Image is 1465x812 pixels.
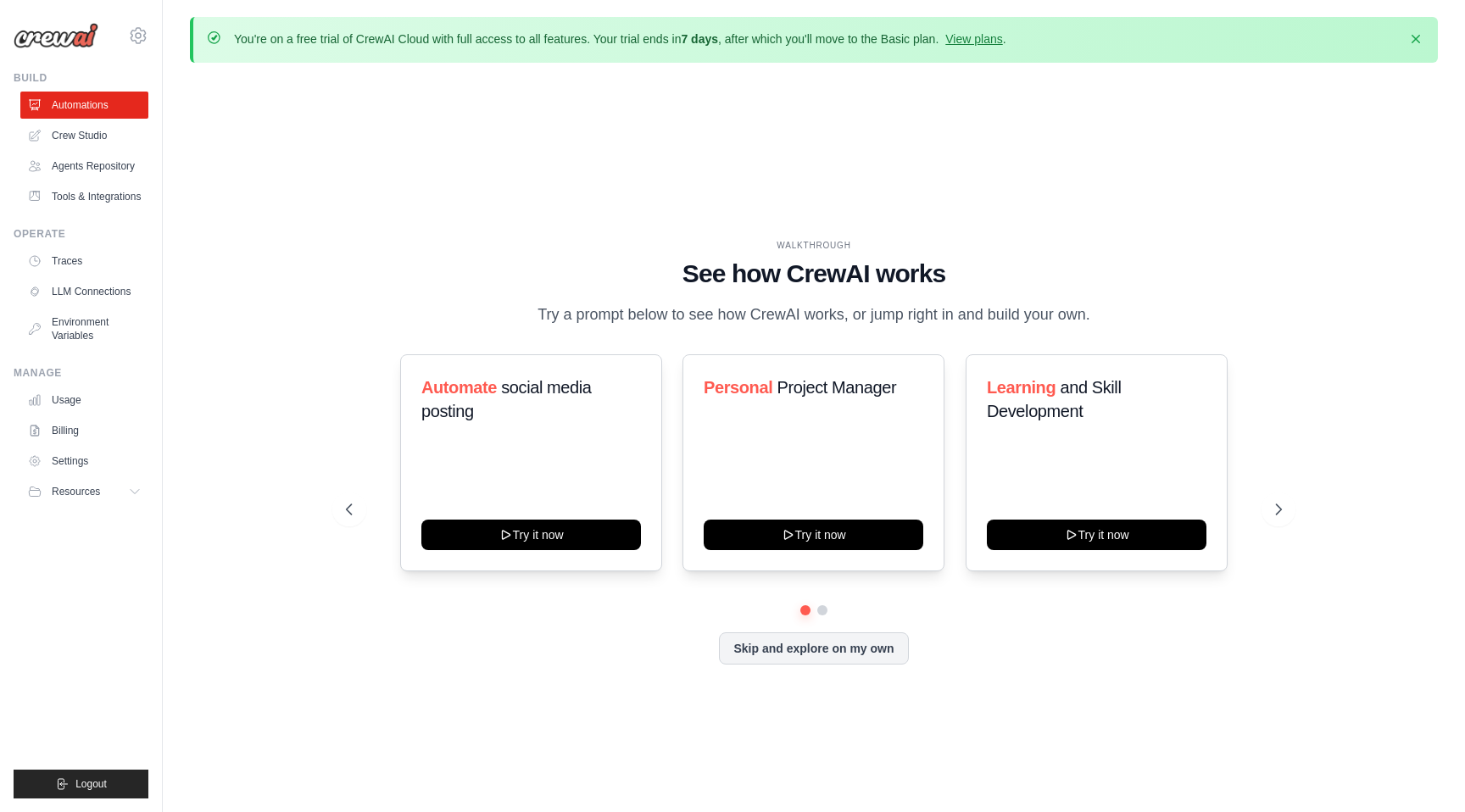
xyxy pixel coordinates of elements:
[346,239,1282,252] div: WALKTHROUGH
[987,378,1121,420] span: and Skill Development
[421,378,592,420] span: social media posting
[987,378,1056,397] span: Learning
[14,227,148,241] div: Operate
[75,777,107,791] span: Logout
[20,92,148,119] a: Automations
[777,378,897,397] span: Project Manager
[704,378,772,397] span: Personal
[14,71,148,85] div: Build
[719,632,908,665] button: Skip and explore on my own
[421,378,497,397] span: Automate
[20,309,148,349] a: Environment Variables
[529,303,1099,327] p: Try a prompt below to see how CrewAI works, or jump right in and build your own.
[346,259,1282,289] h1: See how CrewAI works
[421,520,641,550] button: Try it now
[20,122,148,149] a: Crew Studio
[52,485,100,498] span: Resources
[20,247,148,275] a: Traces
[14,366,148,380] div: Manage
[14,770,148,798] button: Logout
[704,520,923,550] button: Try it now
[234,31,1006,47] p: You're on a free trial of CrewAI Cloud with full access to all features. Your trial ends in , aft...
[987,520,1206,550] button: Try it now
[20,417,148,444] a: Billing
[20,448,148,475] a: Settings
[20,183,148,210] a: Tools & Integrations
[14,23,98,48] img: Logo
[20,387,148,414] a: Usage
[20,478,148,505] button: Resources
[20,153,148,180] a: Agents Repository
[20,278,148,305] a: LLM Connections
[945,32,1002,46] a: View plans
[681,32,718,46] strong: 7 days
